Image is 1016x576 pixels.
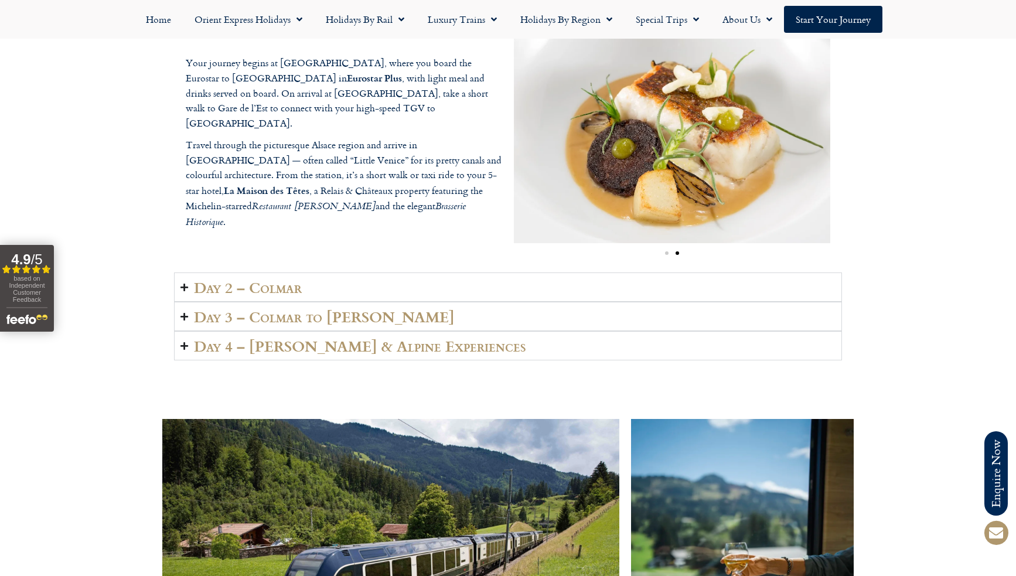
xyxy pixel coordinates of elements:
img: Food_lenkerhof gourmet spa resort 11 [514,32,830,243]
summary: Day 3 – Colmar to [PERSON_NAME] [174,302,842,331]
i: Brasserie Historique [186,199,466,231]
p: Travel through the picturesque Alsace region and arrive in [GEOGRAPHIC_DATA] — often called “Litt... [186,138,502,231]
div: Image Carousel [514,32,830,261]
div: 2 / 2 [514,32,830,243]
summary: Day 4 – [PERSON_NAME] & Alpine Experiences [174,331,842,360]
h2: Day 4 – [PERSON_NAME] & Alpine Experiences [194,338,526,354]
a: Special Trips [624,6,711,33]
b: La Maison des Têtes [224,183,309,197]
a: Orient Express Holidays [183,6,314,33]
a: Luxury Trains [416,6,509,33]
a: Holidays by Rail [314,6,416,33]
h2: Day 2 – Colmar [194,279,302,295]
summary: Day 2 – Colmar [174,272,842,302]
span: Go to slide 1 [665,251,669,255]
p: Your journey begins at [GEOGRAPHIC_DATA], where you board the Eurostar to [GEOGRAPHIC_DATA] in , ... [186,56,502,131]
a: Start your Journey [784,6,882,33]
nav: Menu [6,6,1010,33]
span: Go to slide 2 [676,251,679,255]
b: Eurostar Plus [347,71,402,84]
a: About Us [711,6,784,33]
a: Holidays by Region [509,6,624,33]
h2: Day 3 – Colmar to [PERSON_NAME] [194,308,455,325]
i: Restaurant [PERSON_NAME] [252,199,376,215]
a: Home [134,6,183,33]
